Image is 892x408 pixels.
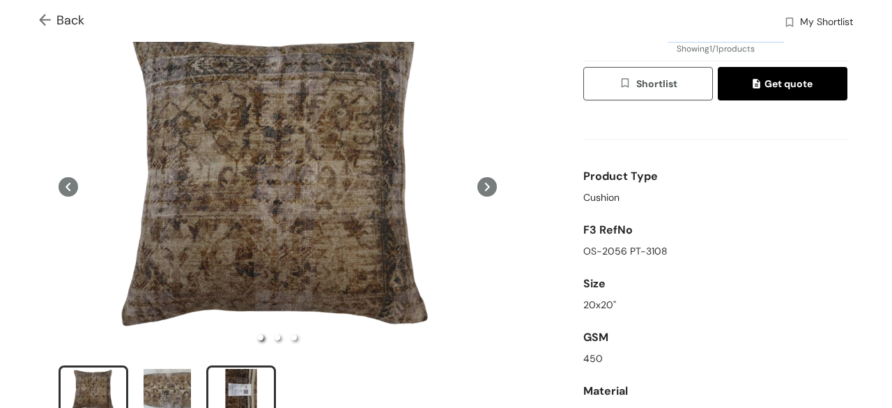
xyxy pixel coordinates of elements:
[583,377,847,405] div: Material
[583,298,847,312] div: 20x20"
[800,15,853,31] span: My Shortlist
[39,14,56,29] img: Go back
[583,216,847,244] div: F3 RefNo
[258,335,263,340] li: slide item 1
[583,163,847,190] div: Product Type
[677,43,755,55] span: Showing 1 / 1 products
[583,244,847,259] div: OS-2056 PT-3108
[753,79,764,91] img: quote
[619,76,677,92] span: Shortlist
[583,270,847,298] div: Size
[275,335,280,340] li: slide item 2
[619,77,636,92] img: wishlist
[583,324,847,352] div: GSM
[583,352,847,366] div: 450
[583,67,713,100] button: wishlistShortlist
[718,67,847,100] button: quoteGet quote
[583,190,847,205] div: Cushion
[753,76,813,91] span: Get quote
[291,335,297,340] li: slide item 3
[39,11,84,30] span: Back
[783,16,796,31] img: wishlist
